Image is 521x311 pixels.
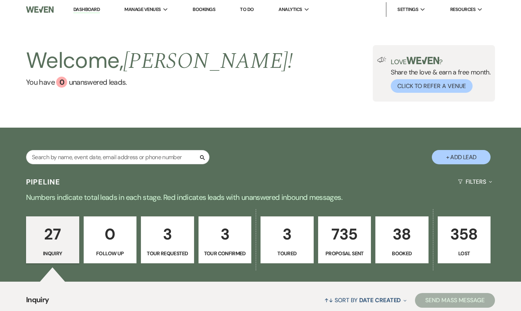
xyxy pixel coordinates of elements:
div: Share the love & earn a free month. [386,57,491,93]
p: Tour Confirmed [203,249,247,257]
a: You have 0 unanswered leads. [26,77,293,88]
span: Analytics [278,6,302,13]
img: loud-speaker-illustration.svg [377,57,386,63]
a: 38Booked [375,216,429,263]
span: Date Created [359,296,401,304]
a: Bookings [193,6,215,12]
p: 0 [88,222,132,246]
h2: Welcome, [26,45,293,77]
button: + Add Lead [432,150,491,164]
p: 27 [31,222,74,246]
span: ↑↓ [324,296,333,304]
img: weven-logo-green.svg [407,57,439,64]
button: Sort By Date Created [321,290,409,310]
p: 3 [203,222,247,246]
span: [PERSON_NAME] ! [123,44,293,78]
a: 3Tour Confirmed [198,216,252,263]
h3: Pipeline [26,177,61,187]
p: Proposal Sent [323,249,367,257]
a: 3Tour Requested [141,216,194,263]
p: 3 [146,222,189,246]
p: 3 [265,222,309,246]
a: 3Toured [260,216,314,263]
div: 0 [56,77,67,88]
button: Click to Refer a Venue [391,79,473,93]
p: Tour Requested [146,249,189,257]
p: 735 [323,222,367,246]
span: Inquiry [26,294,49,310]
span: Manage Venues [124,6,161,13]
a: Dashboard [73,6,100,13]
p: Love ? [391,57,491,65]
p: 38 [380,222,424,246]
p: Inquiry [31,249,74,257]
button: Send Mass Message [415,293,495,308]
a: 735Proposal Sent [318,216,371,263]
span: Settings [397,6,418,13]
input: Search by name, event date, email address or phone number [26,150,210,164]
p: 358 [442,222,486,246]
a: 0Follow Up [84,216,137,263]
img: Weven Logo [26,2,54,17]
a: 27Inquiry [26,216,79,263]
p: Lost [442,249,486,257]
a: 358Lost [438,216,491,263]
p: Follow Up [88,249,132,257]
p: Booked [380,249,424,257]
button: Filters [455,172,495,191]
span: Resources [450,6,476,13]
a: To Do [240,6,254,12]
p: Toured [265,249,309,257]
